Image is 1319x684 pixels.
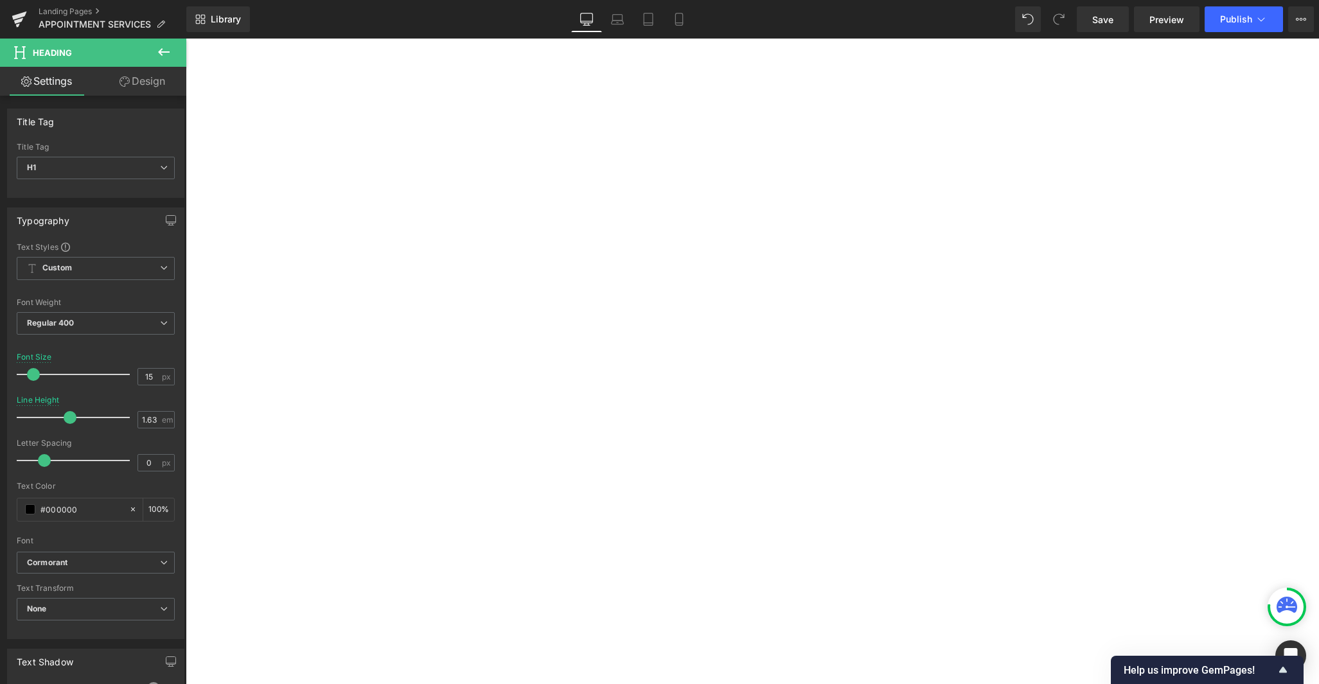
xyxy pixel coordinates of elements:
[27,318,75,328] b: Regular 400
[17,241,175,252] div: Text Styles
[1288,6,1314,32] button: More
[162,459,173,467] span: px
[27,162,36,172] b: H1
[96,67,189,96] a: Design
[1092,13,1113,26] span: Save
[1149,13,1184,26] span: Preview
[17,482,175,491] div: Text Color
[17,298,175,307] div: Font Weight
[664,6,695,32] a: Mobile
[1205,6,1283,32] button: Publish
[1220,14,1252,24] span: Publish
[1134,6,1199,32] a: Preview
[39,19,151,30] span: APPOINTMENT SERVICES
[571,6,602,32] a: Desktop
[17,208,69,226] div: Typography
[186,6,250,32] a: New Library
[162,416,173,424] span: em
[39,6,186,17] a: Landing Pages
[17,536,175,545] div: Font
[633,6,664,32] a: Tablet
[1124,662,1291,678] button: Show survey - Help us improve GemPages!
[27,604,47,613] b: None
[17,143,175,152] div: Title Tag
[33,48,72,58] span: Heading
[162,373,173,381] span: px
[143,498,174,521] div: %
[1015,6,1041,32] button: Undo
[602,6,633,32] a: Laptop
[17,439,175,448] div: Letter Spacing
[17,353,52,362] div: Font Size
[17,649,73,667] div: Text Shadow
[17,109,55,127] div: Title Tag
[40,502,123,516] input: Color
[27,557,67,568] i: Cormorant
[1046,6,1072,32] button: Redo
[17,396,59,405] div: Line Height
[42,263,72,274] b: Custom
[1124,664,1275,676] span: Help us improve GemPages!
[211,13,241,25] span: Library
[17,584,175,593] div: Text Transform
[1275,640,1306,671] div: Open Intercom Messenger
